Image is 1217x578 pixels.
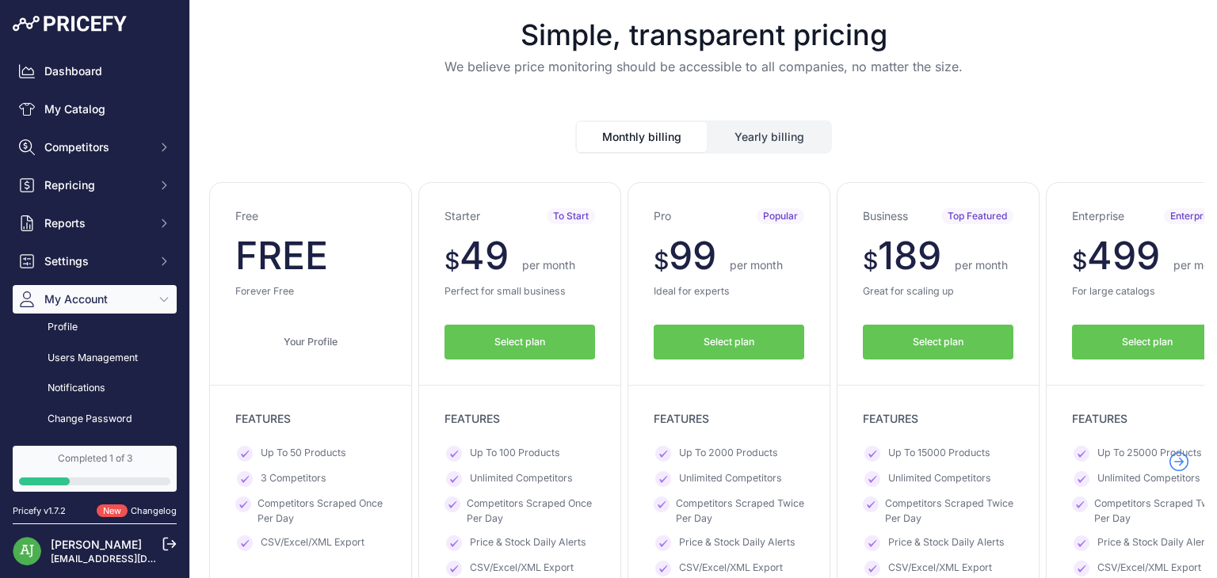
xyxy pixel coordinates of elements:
[13,405,177,433] a: Change Password
[13,57,177,86] a: Dashboard
[44,215,148,231] span: Reports
[261,471,326,487] span: 3 Competitors
[1122,335,1173,350] span: Select plan
[1097,561,1201,576] span: CSV/Excel/XML Export
[863,325,1013,360] button: Select plan
[13,285,177,314] button: My Account
[955,258,1008,272] span: per month
[13,209,177,238] button: Reports
[470,561,574,576] span: CSV/Excel/XML Export
[885,496,1013,526] span: Competitors Scraped Twice Per Day
[679,471,782,487] span: Unlimited Competitors
[235,284,386,299] p: Forever Free
[51,538,142,551] a: [PERSON_NAME]
[704,335,754,350] span: Select plan
[444,208,480,224] h3: Starter
[679,561,783,576] span: CSV/Excel/XML Export
[203,57,1204,76] p: We believe price monitoring should be accessible to all companies, no matter the size.
[757,208,804,224] span: Popular
[878,232,941,279] span: 189
[13,247,177,276] button: Settings
[44,253,148,269] span: Settings
[708,122,830,152] button: Yearly billing
[654,411,804,427] p: FEATURES
[13,375,177,402] a: Notifications
[863,411,1013,427] p: FEATURES
[863,284,1013,299] p: Great for scaling up
[730,258,783,272] span: per month
[676,496,804,526] span: Competitors Scraped Twice Per Day
[13,446,177,492] a: Completed 1 of 3
[13,504,66,518] div: Pricefy v1.7.2
[522,258,575,272] span: per month
[1072,246,1087,275] span: $
[470,471,573,487] span: Unlimited Competitors
[203,19,1204,51] h1: Simple, transparent pricing
[654,208,671,224] h3: Pro
[654,325,804,360] button: Select plan
[654,284,804,299] p: Ideal for experts
[44,139,148,155] span: Competitors
[51,553,216,565] a: [EMAIL_ADDRESS][DOMAIN_NAME]
[1097,471,1200,487] span: Unlimited Competitors
[13,435,177,463] a: Billing
[131,505,177,516] a: Changelog
[444,325,595,360] button: Select plan
[470,446,560,462] span: Up To 100 Products
[494,335,545,350] span: Select plan
[1087,232,1160,279] span: 499
[470,535,586,551] span: Price & Stock Daily Alerts
[679,446,778,462] span: Up To 2000 Products
[888,446,990,462] span: Up To 15000 Products
[1097,535,1214,551] span: Price & Stock Daily Alerts
[467,496,595,526] span: Competitors Scraped Once Per Day
[13,344,177,372] a: Users Management
[235,232,328,279] span: FREE
[679,535,795,551] span: Price & Stock Daily Alerts
[654,246,669,275] span: $
[261,446,346,462] span: Up To 50 Products
[1072,208,1124,224] h3: Enterprise
[941,208,1013,224] span: Top Featured
[261,535,364,551] span: CSV/Excel/XML Export
[235,411,386,427] p: FEATURES
[13,171,177,200] button: Repricing
[669,232,716,279] span: 99
[13,133,177,162] button: Competitors
[13,95,177,124] a: My Catalog
[913,335,963,350] span: Select plan
[13,314,177,341] a: Profile
[444,246,460,275] span: $
[863,208,908,224] h3: Business
[863,246,878,275] span: $
[547,208,595,224] span: To Start
[44,177,148,193] span: Repricing
[44,291,148,307] span: My Account
[444,284,595,299] p: Perfect for small business
[235,325,386,360] a: Your Profile
[97,504,128,518] span: New
[888,471,991,487] span: Unlimited Competitors
[235,208,258,224] h3: Free
[460,232,509,279] span: 49
[13,16,127,32] img: Pricefy Logo
[258,496,386,526] span: Competitors Scraped Once Per Day
[1097,446,1202,462] span: Up To 25000 Products
[577,122,707,152] button: Monthly billing
[19,452,170,465] div: Completed 1 of 3
[888,561,992,576] span: CSV/Excel/XML Export
[444,411,595,427] p: FEATURES
[888,535,1005,551] span: Price & Stock Daily Alerts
